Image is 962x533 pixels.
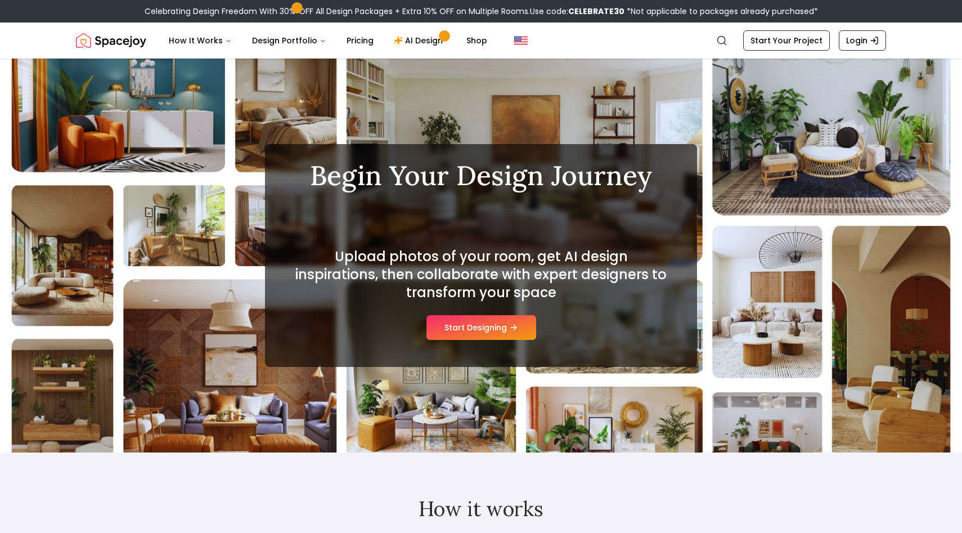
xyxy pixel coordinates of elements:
a: AI Design [385,29,455,52]
h1: Begin Your Design Journey [292,162,670,189]
b: CELEBRATE30 [568,6,624,17]
a: Pricing [338,29,383,52]
a: Spacejoy [76,29,146,52]
a: Login [839,30,886,51]
h2: How it works [139,498,823,520]
button: Design Portfolio [243,29,335,52]
a: Start Your Project [743,30,830,51]
h2: Upload photos of your room, get AI design inspirations, then collaborate with expert designers to... [292,248,670,302]
button: How It Works [160,29,241,52]
a: Shop [457,29,496,52]
nav: Main [160,29,496,52]
span: *Not applicable to packages already purchased* [624,6,818,17]
img: United States [514,34,528,47]
nav: Global [76,23,886,59]
span: Use code: [530,6,624,17]
div: Celebrating Design Freedom With 30% OFF All Design Packages + Extra 10% OFF on Multiple Rooms. [145,6,818,17]
img: Spacejoy Logo [76,29,146,52]
button: Start Designing [426,315,536,340]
